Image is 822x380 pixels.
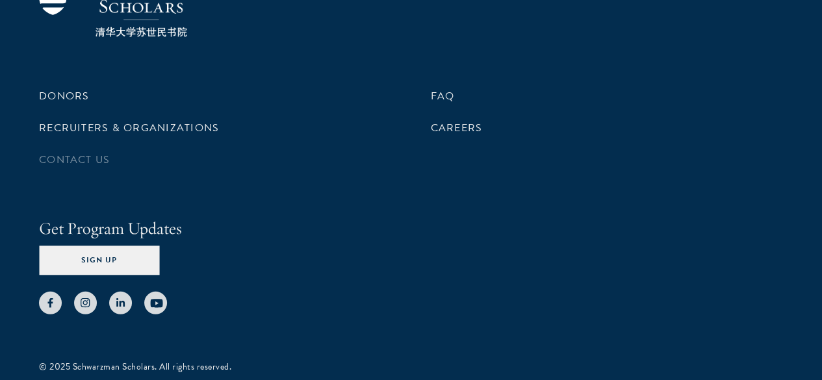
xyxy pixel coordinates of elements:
[39,360,783,374] div: © 2025 Schwarzman Scholars. All rights reserved.
[39,120,219,136] a: Recruiters & Organizations
[431,88,455,104] a: FAQ
[39,88,89,104] a: Donors
[39,152,110,168] a: Contact Us
[39,246,159,275] button: Sign Up
[431,120,483,136] a: Careers
[39,216,783,241] h4: Get Program Updates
